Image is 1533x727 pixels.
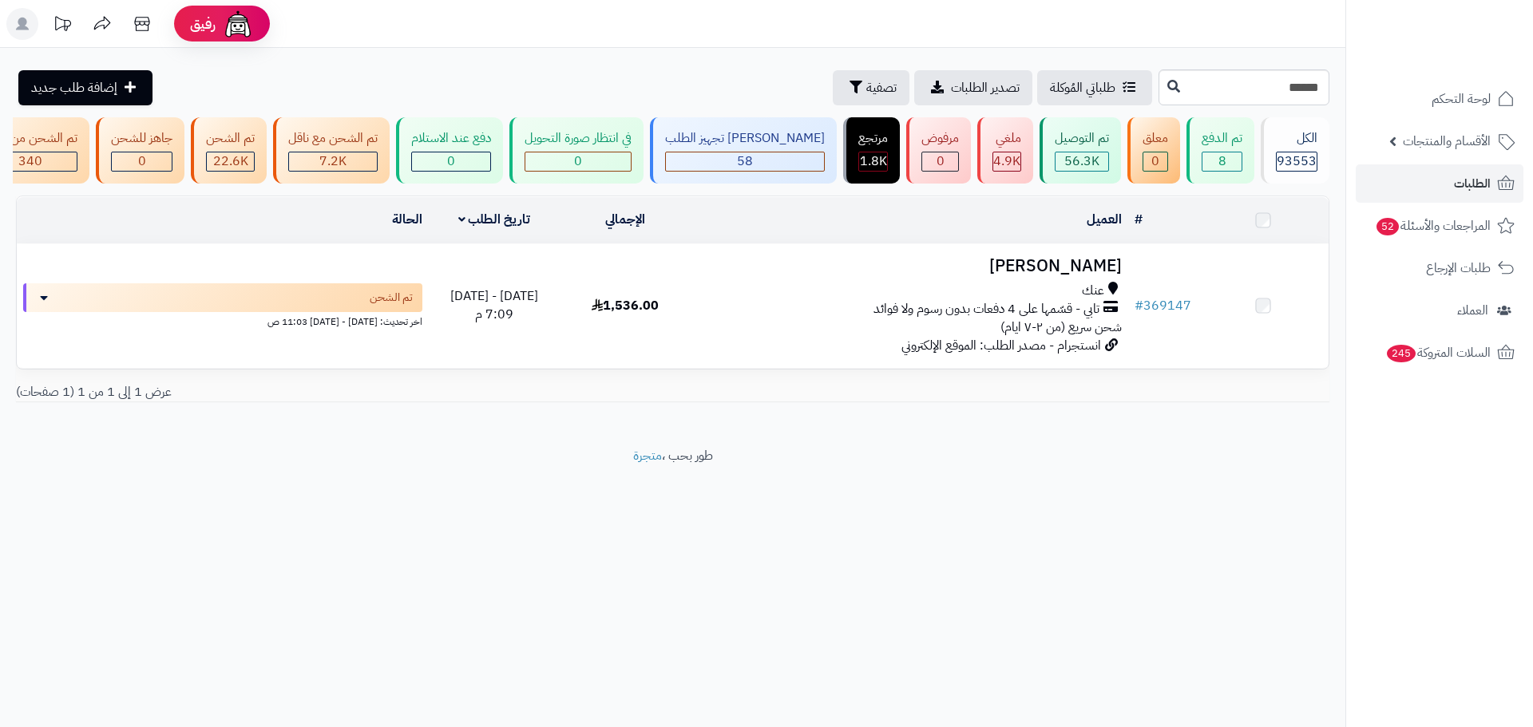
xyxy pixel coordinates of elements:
a: تم الدفع 8 [1183,117,1258,184]
div: في انتظار صورة التحويل [525,129,632,148]
div: اخر تحديث: [DATE] - [DATE] 11:03 ص [23,312,422,329]
div: معلق [1143,129,1168,148]
a: تحديثات المنصة [42,8,82,44]
span: [DATE] - [DATE] 7:09 م [450,286,538,324]
a: تم الشحن 22.6K [188,117,270,184]
span: 56.3K [1064,152,1099,171]
a: تاريخ الطلب [458,210,531,229]
span: عنك [1082,282,1104,300]
div: تم الدفع [1202,129,1242,148]
span: 0 [138,152,146,171]
span: تابي - قسّمها على 4 دفعات بدون رسوم ولا فوائد [873,300,1099,318]
a: لوحة التحكم [1356,80,1523,118]
a: مرتجع 1.8K [840,117,903,184]
span: إضافة طلب جديد [31,78,117,97]
div: 0 [1143,152,1167,171]
span: تصفية [866,78,897,97]
div: 0 [112,152,172,171]
div: 58 [666,152,824,171]
div: 8 [1202,152,1242,171]
div: عرض 1 إلى 1 من 1 (1 صفحات) [4,383,673,401]
div: تم الشحن مع ناقل [288,129,378,148]
span: 0 [447,152,455,171]
a: طلبات الإرجاع [1356,249,1523,287]
a: إضافة طلب جديد [18,70,153,105]
a: الحالة [392,210,422,229]
a: # [1135,210,1143,229]
span: 4.9K [993,152,1020,171]
a: #369147 [1135,296,1191,315]
span: 1,536.00 [592,296,659,315]
span: طلباتي المُوكلة [1050,78,1115,97]
a: تم التوصيل 56.3K [1036,117,1124,184]
a: تم الشحن مع ناقل 7.2K [270,117,393,184]
span: 52 [1377,218,1399,235]
span: 0 [937,152,945,171]
a: العميل [1087,210,1122,229]
h3: [PERSON_NAME] [698,257,1122,275]
span: الأقسام والمنتجات [1403,130,1491,152]
span: 8 [1218,152,1226,171]
a: دفع عند الاستلام 0 [393,117,506,184]
div: [PERSON_NAME] تجهيز الطلب [665,129,825,148]
span: 58 [737,152,753,171]
div: دفع عند الاستلام [411,129,491,148]
span: 245 [1387,345,1416,362]
div: 7223 [289,152,377,171]
span: السلات المتروكة [1385,342,1491,364]
div: تم الشحن [206,129,255,148]
span: تم الشحن [370,290,413,306]
a: المراجعات والأسئلة52 [1356,207,1523,245]
span: العملاء [1457,299,1488,322]
a: في انتظار صورة التحويل 0 [506,117,647,184]
div: تم التوصيل [1055,129,1109,148]
div: مرتجع [858,129,888,148]
a: الطلبات [1356,164,1523,203]
span: 0 [574,152,582,171]
a: العملاء [1356,291,1523,330]
span: 22.6K [213,152,248,171]
span: 1.8K [860,152,887,171]
span: 340 [18,152,42,171]
a: متجرة [633,446,662,465]
a: مرفوض 0 [903,117,974,184]
span: شحن سريع (من ٢-٧ ايام) [1000,318,1122,337]
a: الكل93553 [1258,117,1333,184]
span: 93553 [1277,152,1317,171]
a: [PERSON_NAME] تجهيز الطلب 58 [647,117,840,184]
div: 56291 [1056,152,1108,171]
span: 7.2K [319,152,347,171]
a: السلات المتروكة245 [1356,334,1523,372]
a: جاهز للشحن 0 [93,117,188,184]
button: تصفية [833,70,909,105]
span: تصدير الطلبات [951,78,1020,97]
div: 4944 [993,152,1020,171]
div: مرفوض [921,129,959,148]
span: المراجعات والأسئلة [1375,215,1491,237]
div: 0 [922,152,958,171]
a: الإجمالي [605,210,645,229]
div: ملغي [992,129,1021,148]
div: 0 [525,152,631,171]
div: 22554 [207,152,254,171]
span: لوحة التحكم [1432,88,1491,110]
div: الكل [1276,129,1317,148]
span: انستجرام - مصدر الطلب: الموقع الإلكتروني [901,336,1101,355]
a: طلباتي المُوكلة [1037,70,1152,105]
img: ai-face.png [222,8,254,40]
span: طلبات الإرجاع [1426,257,1491,279]
div: جاهز للشحن [111,129,172,148]
a: تصدير الطلبات [914,70,1032,105]
a: ملغي 4.9K [974,117,1036,184]
span: 0 [1151,152,1159,171]
a: معلق 0 [1124,117,1183,184]
div: 0 [412,152,490,171]
span: الطلبات [1454,172,1491,195]
span: رفيق [190,14,216,34]
div: 1790 [859,152,887,171]
span: # [1135,296,1143,315]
